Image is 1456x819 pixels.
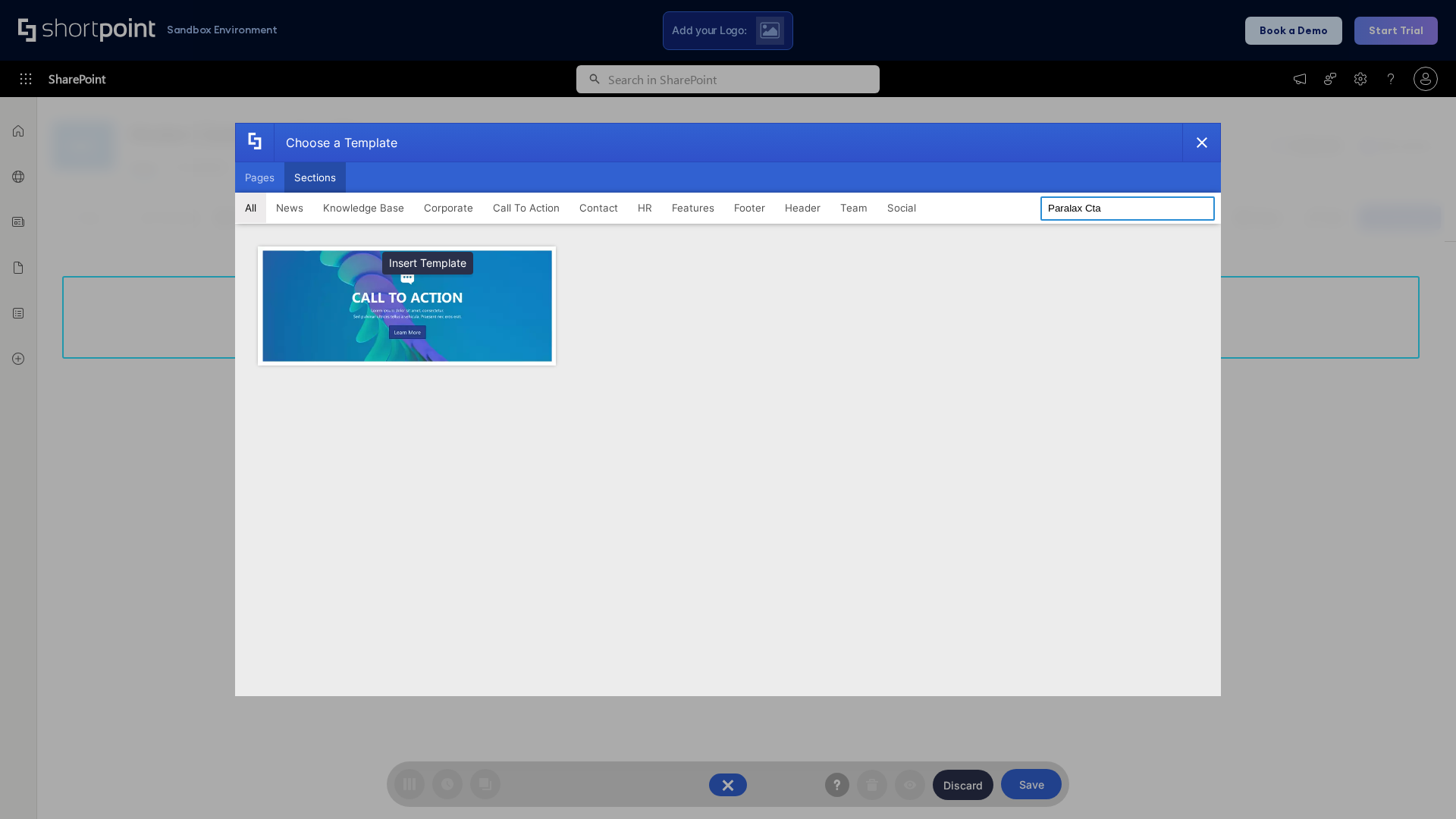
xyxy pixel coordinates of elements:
button: Pages [235,162,284,193]
button: Corporate [414,193,483,223]
button: All [235,193,266,223]
div: Choose a Template [274,124,397,162]
button: HR [628,193,662,223]
button: Team [830,193,877,223]
button: Features [662,193,724,223]
button: Call To Action [483,193,570,223]
button: Sections [284,162,346,193]
iframe: Chat Widget [1380,746,1456,819]
button: Knowledge Base [313,193,414,223]
button: Social [877,193,926,223]
button: News [266,193,313,223]
button: Contact [570,193,628,223]
button: Header [775,193,830,223]
button: Footer [724,193,775,223]
div: template selector [235,123,1221,696]
input: Search [1040,196,1215,221]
